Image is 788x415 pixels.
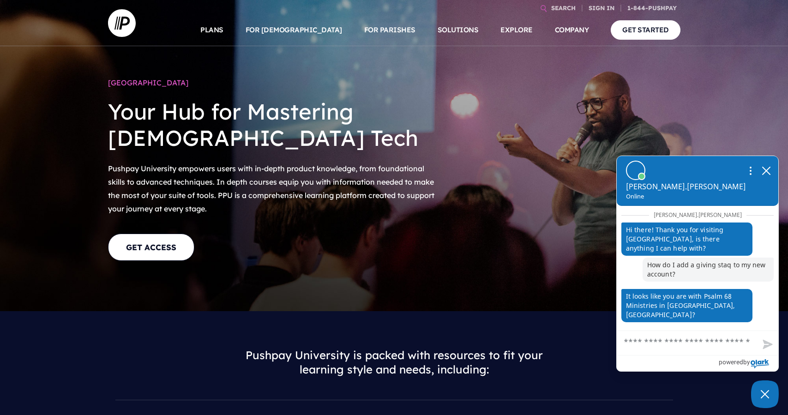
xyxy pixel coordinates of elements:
[719,356,743,368] span: powered
[108,164,434,213] span: Pushpay University empowers users with in-depth product knowledge, from foundational skills to ad...
[108,74,436,91] h1: [GEOGRAPHIC_DATA]
[743,356,750,368] span: by
[108,234,194,261] a: GET ACCESS
[611,20,680,39] a: GET STARTED
[759,164,774,177] button: close chatbox
[617,206,778,331] div: chat
[742,163,759,178] button: Open chat options menu
[233,341,556,384] h3: Pushpay University is packed with resources to fit your learning style and needs, including:
[626,192,746,201] p: Online
[108,91,436,158] h2: Your Hub for Mastering [DEMOGRAPHIC_DATA] Tech
[616,156,779,372] div: olark chatbox
[438,14,479,46] a: SOLUTIONS
[755,334,778,355] button: Send message
[643,258,774,282] p: How do I add a giving staq to my new account?
[751,380,779,408] button: Close Chatbox
[500,14,533,46] a: EXPLORE
[649,209,746,221] span: [PERSON_NAME].[PERSON_NAME]
[364,14,415,46] a: FOR PARISHES
[200,14,223,46] a: PLANS
[555,14,589,46] a: COMPANY
[626,181,746,192] p: [PERSON_NAME].[PERSON_NAME]
[246,14,342,46] a: FOR [DEMOGRAPHIC_DATA]
[621,289,752,322] p: It looks like you are with Psalm 68 Ministries in [GEOGRAPHIC_DATA], [GEOGRAPHIC_DATA]?
[621,223,752,256] p: Hi there! Thank you for visiting [GEOGRAPHIC_DATA], is there anything I can help with?
[719,355,778,371] a: Powered by Olark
